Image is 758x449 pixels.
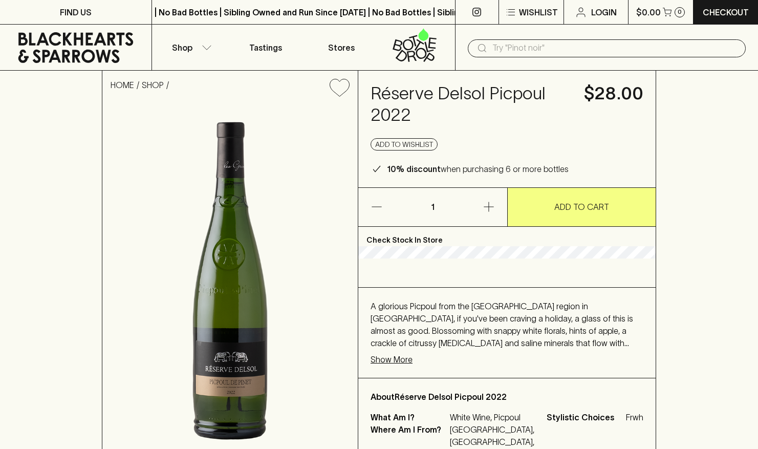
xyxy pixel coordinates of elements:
p: Shop [172,41,192,54]
p: Tastings [249,41,282,54]
p: 0 [678,9,682,15]
p: Check Stock In Store [358,227,656,246]
p: White Wine, Picpoul [450,411,534,423]
a: HOME [111,80,134,90]
button: ADD TO CART [508,188,656,226]
p: Show More [371,353,413,366]
h4: Réserve Delsol Picpoul 2022 [371,83,572,126]
input: Try "Pinot noir" [492,40,738,56]
span: Stylistic Choices [547,411,623,423]
h4: $28.00 [584,83,643,104]
a: Tastings [228,25,304,70]
p: 1 [420,188,445,226]
a: Stores [304,25,379,70]
span: A glorious Picpoul from the [GEOGRAPHIC_DATA] region in [GEOGRAPHIC_DATA], if you've been craving... [371,302,633,360]
p: About Réserve Delsol Picpoul 2022 [371,391,643,403]
span: Frwh [626,411,643,423]
p: Wishlist [519,6,558,18]
a: SHOP [142,80,164,90]
p: ADD TO CART [554,201,609,213]
p: $0.00 [636,6,661,18]
button: Add to wishlist [326,75,354,101]
p: Login [591,6,617,18]
p: FIND US [60,6,92,18]
p: Stores [328,41,355,54]
p: Checkout [703,6,749,18]
button: Shop [152,25,228,70]
button: Add to wishlist [371,138,438,151]
p: What Am I? [371,411,447,423]
p: when purchasing 6 or more bottles [387,163,569,175]
b: 10% discount [387,164,441,174]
